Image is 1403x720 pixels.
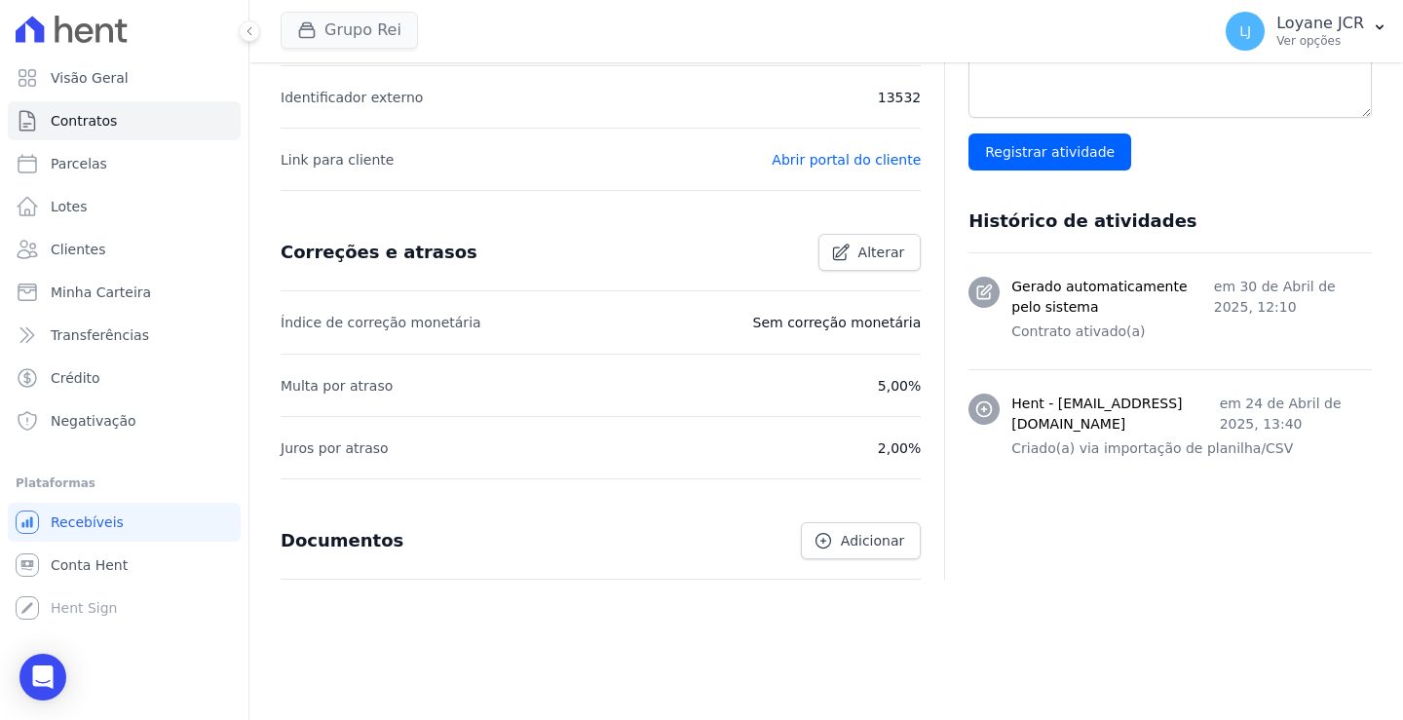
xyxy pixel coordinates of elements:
span: Visão Geral [51,68,129,88]
p: Multa por atraso [281,374,393,398]
a: Transferências [8,316,241,355]
p: em 24 de Abril de 2025, 13:40 [1220,394,1372,435]
p: Identificador externo [281,86,423,109]
a: Minha Carteira [8,273,241,312]
a: Visão Geral [8,58,241,97]
input: Registrar atividade [968,133,1131,171]
a: Conta Hent [8,546,241,585]
a: Recebíveis [8,503,241,542]
span: Recebíveis [51,512,124,532]
p: Contrato ativado(a) [1011,322,1372,342]
span: LJ [1239,24,1251,38]
span: Crédito [51,368,100,388]
a: Lotes [8,187,241,226]
p: 13532 [878,86,922,109]
p: Índice de correção monetária [281,311,481,334]
span: Parcelas [51,154,107,173]
span: Clientes [51,240,105,259]
a: Crédito [8,359,241,398]
span: Contratos [51,111,117,131]
h3: Histórico de atividades [968,209,1196,233]
button: LJ Loyane JCR Ver opções [1210,4,1403,58]
a: Abrir portal do cliente [772,152,921,168]
p: Link para cliente [281,148,394,171]
h3: Hent - [EMAIL_ADDRESS][DOMAIN_NAME] [1011,394,1219,435]
a: Contratos [8,101,241,140]
button: Grupo Rei [281,12,418,49]
span: Minha Carteira [51,283,151,302]
div: Open Intercom Messenger [19,654,66,701]
div: Plataformas [16,472,233,495]
a: Clientes [8,230,241,269]
span: Transferências [51,325,149,345]
p: 2,00% [878,436,921,460]
span: Adicionar [841,531,904,550]
p: Loyane JCR [1276,14,1364,33]
p: em 30 de Abril de 2025, 12:10 [1214,277,1372,318]
p: Criado(a) via importação de planilha/CSV [1011,438,1372,459]
p: Ver opções [1276,33,1364,49]
h3: Gerado automaticamente pelo sistema [1011,277,1214,318]
a: Adicionar [801,522,921,559]
p: Sem correção monetária [753,311,922,334]
span: Alterar [858,243,905,262]
a: Negativação [8,401,241,440]
h3: Documentos [281,529,403,552]
p: Juros por atraso [281,436,389,460]
a: Parcelas [8,144,241,183]
a: Alterar [818,234,922,271]
span: Negativação [51,411,136,431]
h3: Correções e atrasos [281,241,477,264]
span: Conta Hent [51,555,128,575]
p: 5,00% [878,374,921,398]
span: Lotes [51,197,88,216]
